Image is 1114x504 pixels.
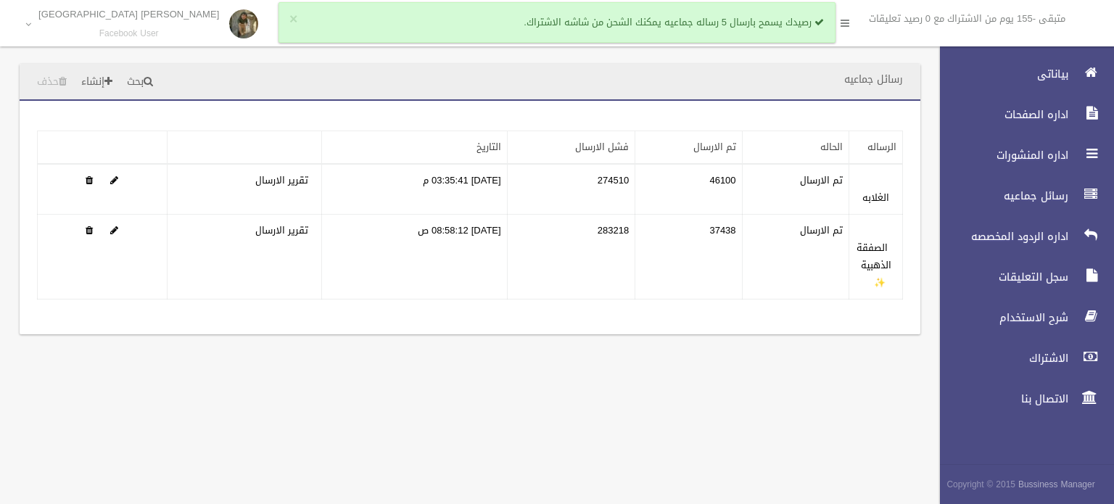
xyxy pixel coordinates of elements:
label: تم الارسال [800,222,843,239]
td: 46100 [635,164,742,215]
p: [PERSON_NAME] [GEOGRAPHIC_DATA] [38,9,219,20]
a: سجل التعليقات [928,261,1114,293]
span: الاتصال بنا [928,392,1073,406]
a: تم الارسال [693,138,736,156]
div: رصيدك يسمح بارسال 5 رساله جماعيه يمكنك الشحن من شاشه الاشتراك. [278,2,835,43]
span: شرح الاستخدام [928,310,1073,325]
td: 37438 [635,215,742,299]
span: اداره الردود المخصصه [928,229,1073,244]
a: بياناتى [928,58,1114,90]
span: Copyright © 2015 [946,476,1015,492]
td: [DATE] 03:35:41 م [322,164,507,215]
header: رسائل جماعيه [827,65,920,94]
a: فشل الارسال [575,138,629,156]
a: اداره الردود المخصصه [928,220,1114,252]
strong: Bussiness Manager [1018,476,1095,492]
a: بحث [121,69,159,96]
a: Edit [110,221,118,239]
span: سجل التعليقات [928,270,1073,284]
td: 274510 [507,164,635,215]
button: × [289,12,297,27]
a: رسائل جماعيه [928,180,1114,212]
a: الاتصال بنا [928,383,1114,415]
a: اداره المنشورات [928,139,1114,171]
small: Facebook User [38,28,219,39]
a: التاريخ [476,138,501,156]
a: إنشاء [75,69,118,96]
a: شرح الاستخدام [928,302,1114,334]
span: رسائل جماعيه [928,189,1073,203]
span: الاشتراك [928,351,1073,365]
a: الصفقة الذهبية ✨ [857,239,891,292]
label: تم الارسال [800,172,843,189]
a: الغلابه [862,189,889,207]
a: تقرير الارسال [255,171,308,189]
a: تقرير الارسال [255,221,308,239]
a: اداره الصفحات [928,99,1114,131]
span: اداره الصفحات [928,107,1073,122]
a: الاشتراك [928,342,1114,374]
td: 283218 [507,215,635,299]
a: Edit [110,171,118,189]
th: الرساله [849,131,903,165]
span: اداره المنشورات [928,148,1073,162]
td: [DATE] 08:58:12 ص [322,215,507,299]
span: بياناتى [928,67,1073,81]
th: الحاله [742,131,849,165]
